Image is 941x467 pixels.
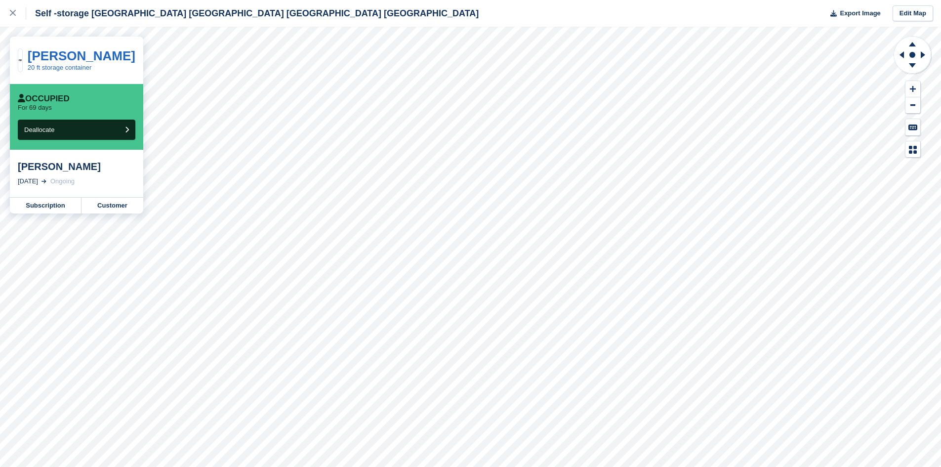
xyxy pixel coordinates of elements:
[50,176,75,186] div: Ongoing
[824,5,881,22] button: Export Image
[18,94,70,104] div: Occupied
[18,59,22,62] img: 20-ft-container.jpg
[893,5,933,22] a: Edit Map
[18,176,38,186] div: [DATE]
[905,97,920,114] button: Zoom Out
[10,198,82,213] a: Subscription
[18,120,135,140] button: Deallocate
[82,198,143,213] a: Customer
[28,64,91,71] a: 20 ft storage container
[18,161,135,172] div: [PERSON_NAME]
[24,126,54,133] span: Deallocate
[840,8,880,18] span: Export Image
[26,7,479,19] div: Self -storage [GEOGRAPHIC_DATA] [GEOGRAPHIC_DATA] [GEOGRAPHIC_DATA] [GEOGRAPHIC_DATA]
[905,141,920,158] button: Map Legend
[905,119,920,135] button: Keyboard Shortcuts
[41,179,46,183] img: arrow-right-light-icn-cde0832a797a2874e46488d9cf13f60e5c3a73dbe684e267c42b8395dfbc2abf.svg
[18,104,52,112] p: For 69 days
[905,81,920,97] button: Zoom In
[28,48,135,63] a: [PERSON_NAME]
